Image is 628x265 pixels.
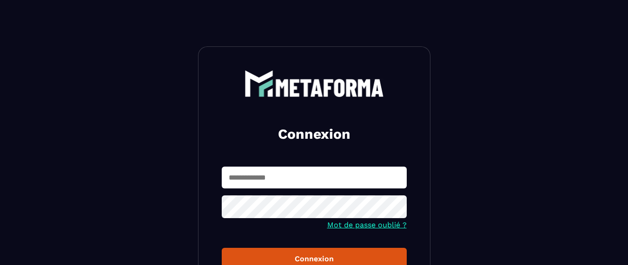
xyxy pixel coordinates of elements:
[245,70,384,97] img: logo
[222,70,407,97] a: logo
[229,254,399,263] div: Connexion
[327,220,407,229] a: Mot de passe oublié ?
[233,125,396,143] h2: Connexion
